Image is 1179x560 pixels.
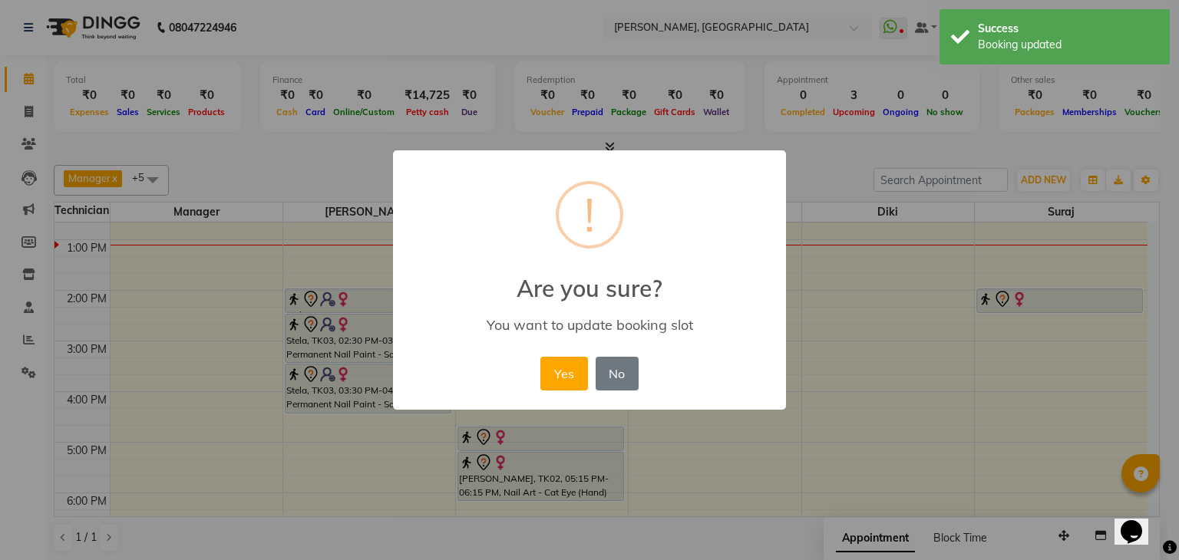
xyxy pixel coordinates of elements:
[584,184,595,245] div: !
[540,357,587,390] button: Yes
[978,21,1158,37] div: Success
[1115,499,1164,545] iframe: chat widget
[415,316,764,334] div: You want to update booking slot
[393,256,786,302] h2: Are you sure?
[596,357,639,390] button: No
[978,37,1158,53] div: Booking updated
